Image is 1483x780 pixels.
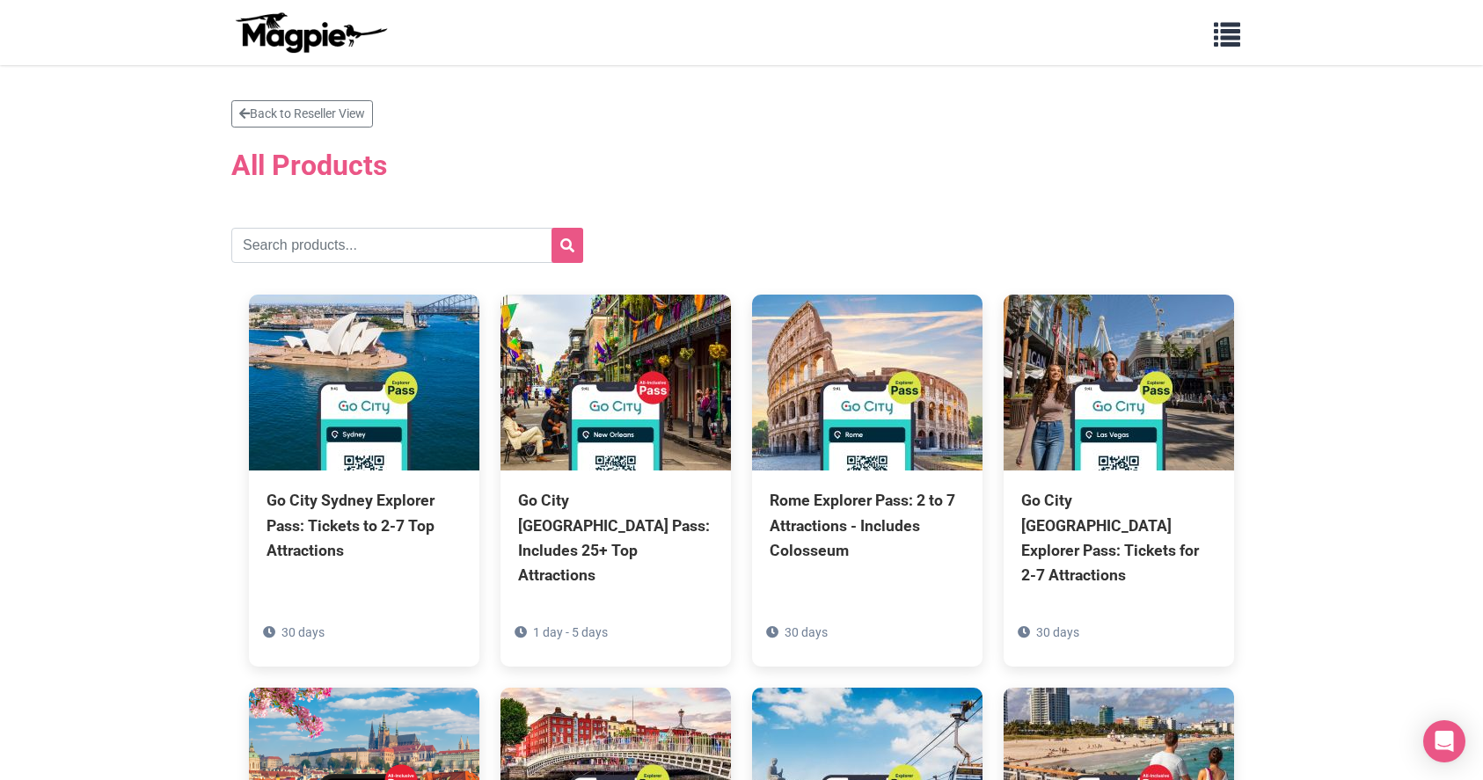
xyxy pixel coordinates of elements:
span: 30 days [1036,625,1079,639]
img: Go City New Orleans Pass: Includes 25+ Top Attractions [500,295,731,470]
input: Search products... [231,228,583,263]
img: logo-ab69f6fb50320c5b225c76a69d11143b.png [231,11,390,54]
div: Rome Explorer Pass: 2 to 7 Attractions - Includes Colosseum [770,488,965,562]
img: Rome Explorer Pass: 2 to 7 Attractions - Includes Colosseum [752,295,983,470]
img: Go City Sydney Explorer Pass: Tickets to 2-7 Top Attractions [249,295,479,470]
span: 30 days [785,625,828,639]
a: Go City [GEOGRAPHIC_DATA] Explorer Pass: Tickets for 2-7 Attractions 30 days [1004,295,1234,667]
div: Open Intercom Messenger [1423,720,1465,762]
a: Back to Reseller View [231,100,373,128]
span: 1 day - 5 days [533,625,608,639]
a: Go City Sydney Explorer Pass: Tickets to 2-7 Top Attractions 30 days [249,295,479,641]
span: 30 days [281,625,325,639]
div: Go City Sydney Explorer Pass: Tickets to 2-7 Top Attractions [267,488,462,562]
div: Go City [GEOGRAPHIC_DATA] Explorer Pass: Tickets for 2-7 Attractions [1021,488,1216,587]
a: Rome Explorer Pass: 2 to 7 Attractions - Includes Colosseum 30 days [752,295,983,641]
div: Go City [GEOGRAPHIC_DATA] Pass: Includes 25+ Top Attractions [518,488,713,587]
a: Go City [GEOGRAPHIC_DATA] Pass: Includes 25+ Top Attractions 1 day - 5 days [500,295,731,667]
h2: All Products [231,138,1252,193]
img: Go City Las Vegas Explorer Pass: Tickets for 2-7 Attractions [1004,295,1234,470]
